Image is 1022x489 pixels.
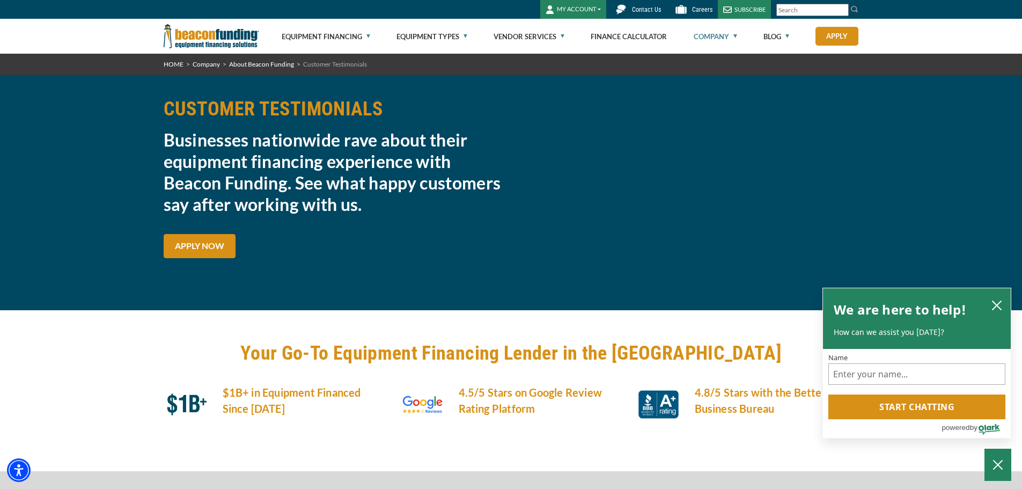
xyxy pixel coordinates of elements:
a: Clear search text [837,6,846,14]
h3: Businesses nationwide rave about their equipment financing experience with Beacon Funding. See wh... [164,129,505,215]
a: Powered by Olark [942,420,1011,438]
span: Careers [692,6,712,13]
a: Company [193,60,220,68]
span: Contact Us [632,6,661,13]
button: Start chatting [828,395,1005,419]
p: How can we assist you [DATE]? [834,327,1000,338]
h5: 4.8/5 Stars with the Better Business Bureau [695,384,859,417]
input: Search [776,4,849,16]
span: powered [942,421,969,434]
h2: We are here to help! [834,299,966,320]
a: About Beacon Funding [229,60,294,68]
h5: $1B+ in Equipment Financed Since [DATE] [223,384,387,417]
a: Blog [763,19,789,54]
iframe: Why Customers Love Financing Equipment with Beacon Funding [518,97,859,289]
a: Equipment Types [396,19,467,54]
button: close chatbox [988,297,1005,312]
label: Name [828,354,1005,361]
a: Company [694,19,737,54]
div: olark chatbox [822,288,1011,439]
a: Finance Calculator [591,19,667,54]
a: Apply [815,27,858,46]
img: Search [850,5,859,13]
h5: 4.5/5 Stars on Google Review Rating Platform [459,384,623,417]
div: Accessibility Menu [7,458,31,482]
h2: CUSTOMER TESTIMONIALS [164,97,505,121]
a: Vendor Services [494,19,564,54]
span: by [970,421,977,434]
span: Customer Testimonials [303,60,367,68]
h2: Your Go-To Equipment Financing Lender in the [GEOGRAPHIC_DATA] [164,341,859,366]
input: Name [828,363,1005,385]
a: HOME [164,60,183,68]
a: Equipment Financing [282,19,370,54]
button: Close Chatbox [984,449,1011,481]
a: APPLY NOW [164,234,236,258]
img: Beacon Funding Corporation logo [164,19,259,54]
